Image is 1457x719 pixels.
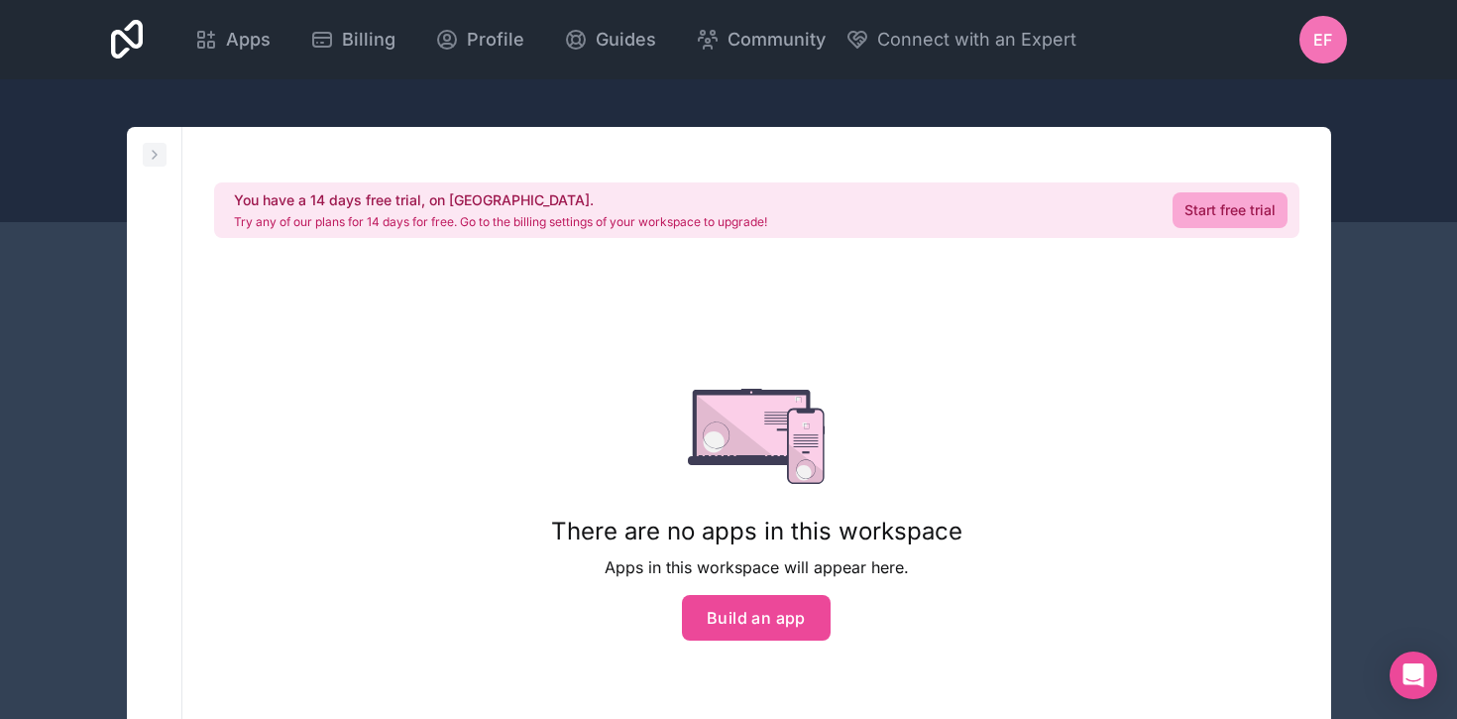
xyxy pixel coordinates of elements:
a: Apps [178,18,286,61]
span: EF [1313,28,1332,52]
span: Apps [226,26,271,54]
a: Profile [419,18,540,61]
p: Apps in this workspace will appear here. [551,555,962,579]
span: Billing [342,26,395,54]
h1: There are no apps in this workspace [551,516,962,547]
a: Billing [294,18,411,61]
span: Community [728,26,826,54]
button: Build an app [682,595,831,641]
div: Open Intercom Messenger [1390,652,1437,699]
button: Connect with an Expert [845,26,1076,54]
h2: You have a 14 days free trial, on [GEOGRAPHIC_DATA]. [234,190,767,210]
span: Connect with an Expert [877,26,1076,54]
span: Guides [596,26,656,54]
p: Try any of our plans for 14 days for free. Go to the billing settings of your workspace to upgrade! [234,214,767,230]
a: Guides [548,18,672,61]
span: Profile [467,26,524,54]
a: Community [680,18,841,61]
img: empty state [688,389,826,484]
a: Start free trial [1173,192,1288,228]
